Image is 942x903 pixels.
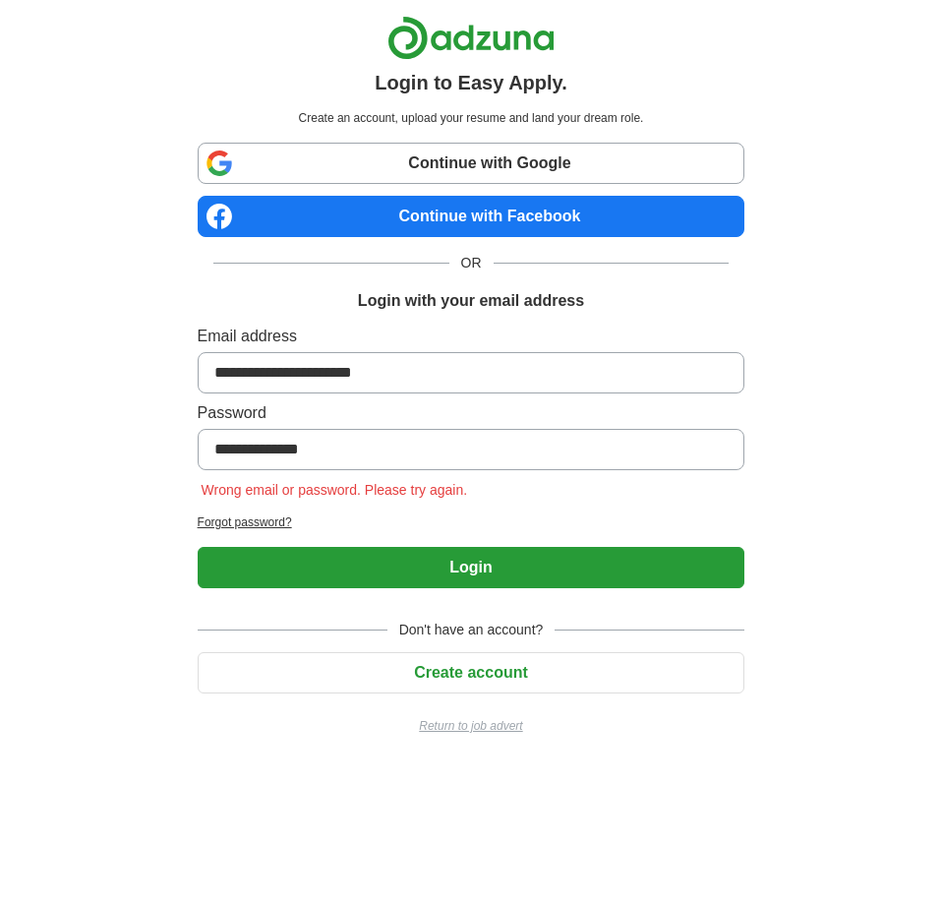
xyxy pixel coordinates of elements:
label: Password [198,401,745,425]
a: Create account [198,664,745,681]
button: Create account [198,652,745,693]
a: Return to job advert [198,717,745,735]
span: Don't have an account? [387,620,556,640]
h1: Login with your email address [358,289,584,313]
h1: Login to Easy Apply. [375,68,567,97]
label: Email address [198,325,745,348]
span: Wrong email or password. Please try again. [198,482,472,498]
p: Create an account, upload your resume and land your dream role. [202,109,741,127]
button: Login [198,547,745,588]
img: Adzuna logo [387,16,555,60]
a: Continue with Facebook [198,196,745,237]
a: Forgot password? [198,513,745,531]
a: Continue with Google [198,143,745,184]
span: OR [449,253,494,273]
